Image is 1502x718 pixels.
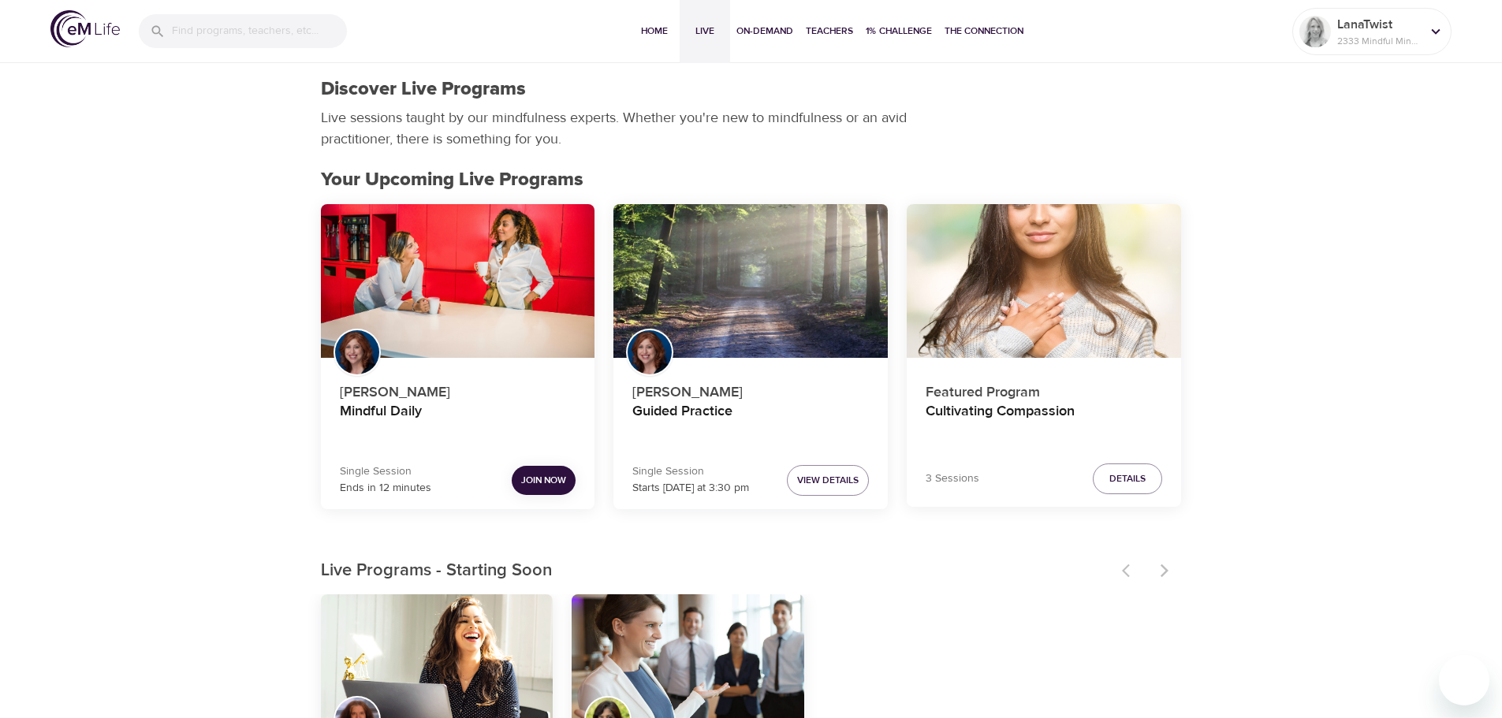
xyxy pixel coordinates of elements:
[926,471,979,487] p: 3 Sessions
[635,23,673,39] span: Home
[340,463,431,480] p: Single Session
[907,204,1181,359] button: Cultivating Compassion
[172,14,347,48] input: Find programs, teachers, etc...
[736,23,793,39] span: On-Demand
[1337,34,1421,48] p: 2333 Mindful Minutes
[512,466,576,495] button: Join Now
[632,403,869,441] h4: Guided Practice
[1439,655,1489,705] iframe: Button to launch messaging window
[632,375,869,403] p: [PERSON_NAME]
[521,472,566,489] span: Join Now
[632,480,749,497] p: Starts [DATE] at 3:30 pm
[1337,15,1421,34] p: LanaTwist
[50,10,120,47] img: logo
[321,107,912,150] p: Live sessions taught by our mindfulness experts. Whether you're new to mindfulness or an avid pra...
[321,204,595,359] button: Mindful Daily
[926,375,1162,403] p: Featured Program
[866,23,932,39] span: 1% Challenge
[806,23,853,39] span: Teachers
[632,463,749,480] p: Single Session
[340,480,431,497] p: Ends in 12 minutes
[686,23,724,39] span: Live
[321,558,1113,584] p: Live Programs - Starting Soon
[321,169,1182,192] h2: Your Upcoming Live Programs
[1299,16,1331,47] img: Remy Sharp
[945,23,1023,39] span: The Connection
[1109,471,1146,487] span: Details
[340,375,576,403] p: [PERSON_NAME]
[797,472,859,489] span: View Details
[1093,463,1162,494] button: Details
[613,204,888,359] button: Guided Practice
[926,403,1162,441] h4: Cultivating Compassion
[787,465,869,496] button: View Details
[321,78,526,101] h1: Discover Live Programs
[340,403,576,441] h4: Mindful Daily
